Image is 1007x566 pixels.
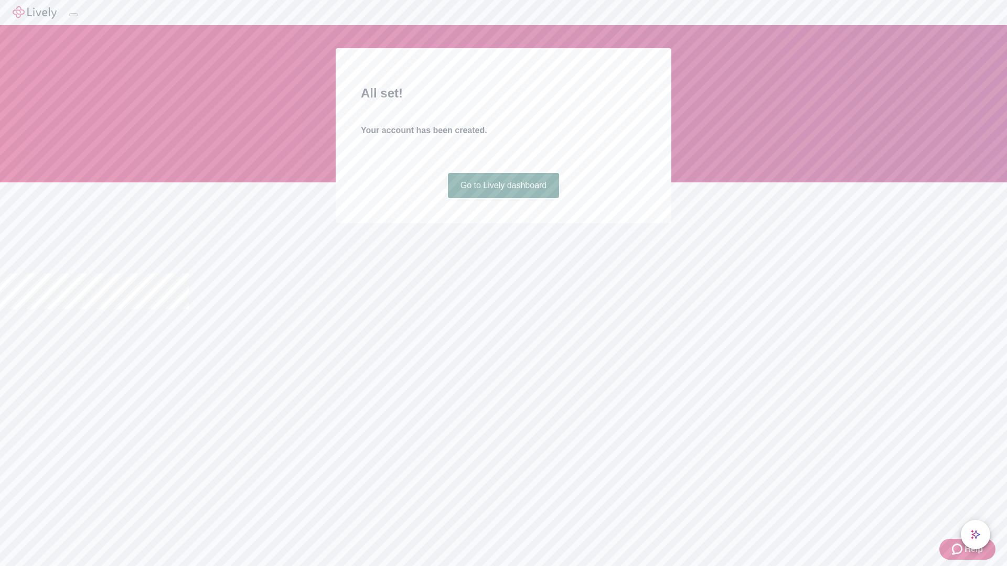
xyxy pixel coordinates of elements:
[448,173,560,198] a: Go to Lively dashboard
[952,543,965,556] svg: Zendesk support icon
[361,124,646,137] h4: Your account has been created.
[13,6,57,19] img: Lively
[69,13,78,16] button: Log out
[961,520,990,549] button: chat
[965,543,983,556] span: Help
[939,539,995,560] button: Zendesk support iconHelp
[970,529,981,540] svg: Lively AI Assistant
[361,84,646,103] h2: All set!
